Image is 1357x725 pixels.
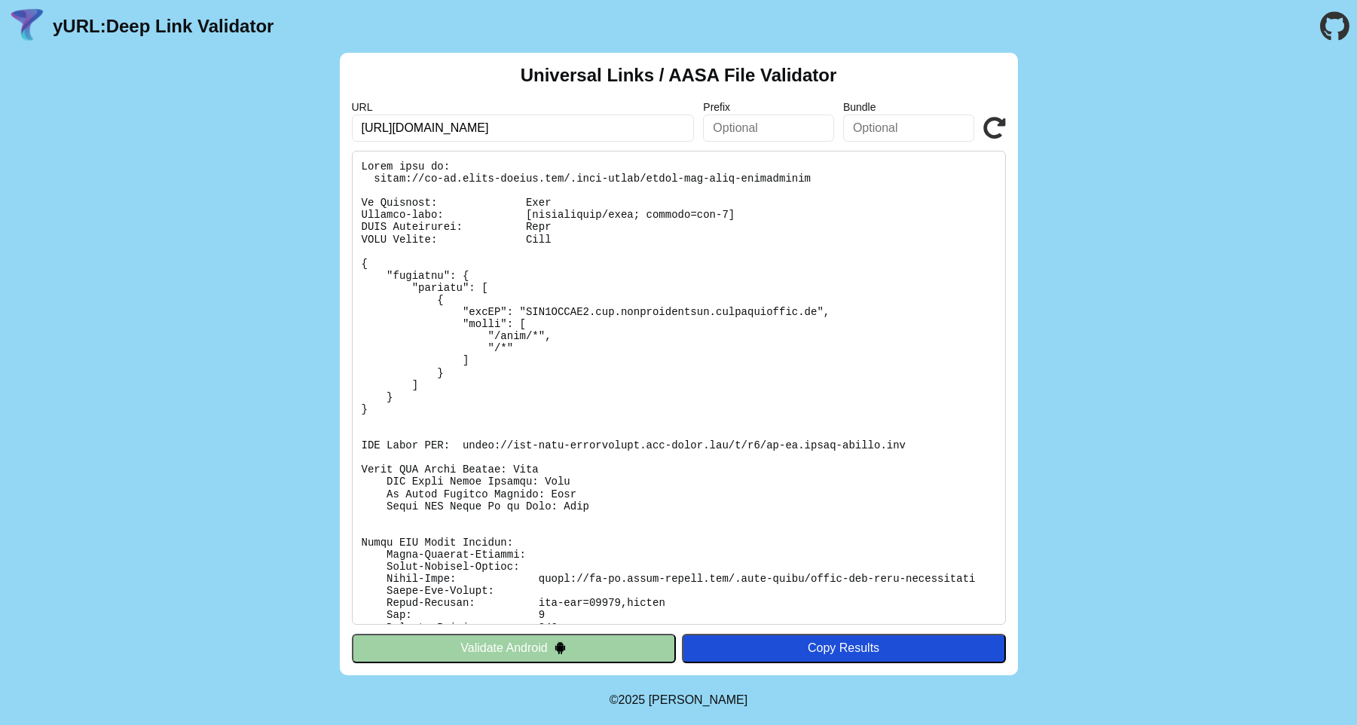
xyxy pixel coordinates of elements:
label: Bundle [843,101,974,113]
input: Optional [843,115,974,142]
img: yURL Logo [8,7,47,46]
a: Michael Ibragimchayev's Personal Site [649,693,748,706]
span: 2025 [619,693,646,706]
footer: © [610,675,747,725]
img: droidIcon.svg [554,641,567,654]
label: URL [352,101,695,113]
label: Prefix [703,101,834,113]
button: Validate Android [352,634,676,662]
pre: Lorem ipsu do: sitam://co-ad.elits-doeius.tem/.inci-utlab/etdol-mag-aliq-enimadminim Ve Quisnost:... [352,151,1006,625]
button: Copy Results [682,634,1006,662]
div: Copy Results [689,641,998,655]
a: yURL:Deep Link Validator [53,16,274,37]
input: Required [352,115,695,142]
input: Optional [703,115,834,142]
h2: Universal Links / AASA File Validator [521,65,837,86]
